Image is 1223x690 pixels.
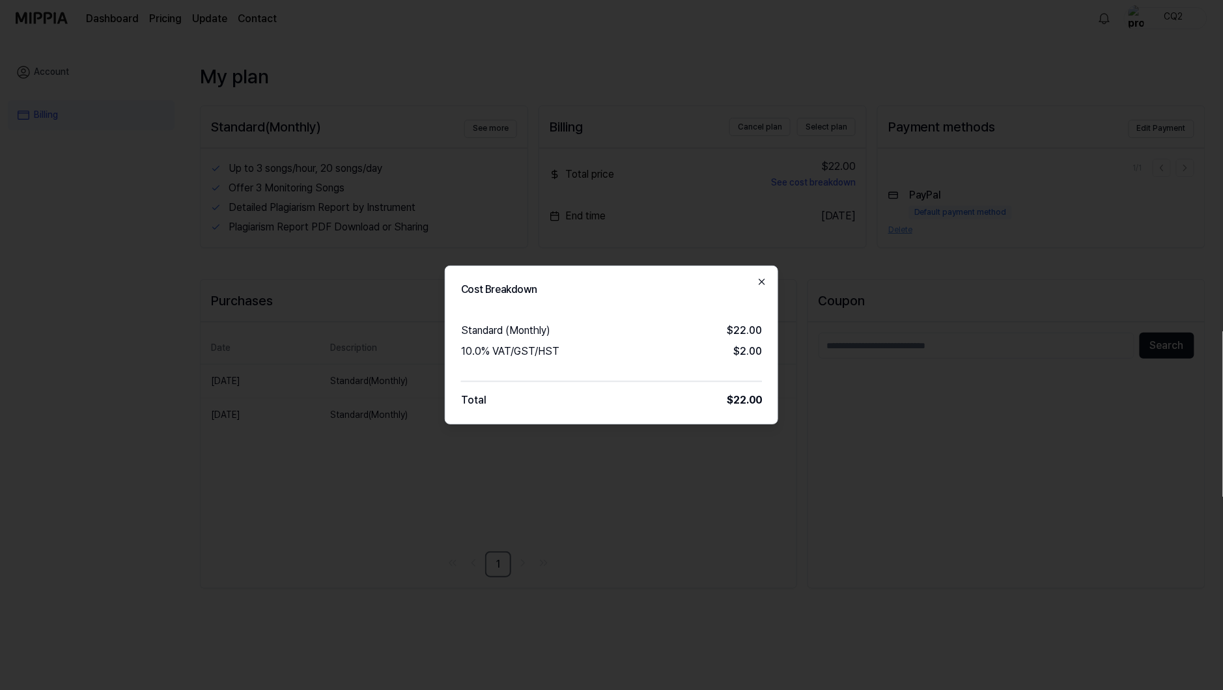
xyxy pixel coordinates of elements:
[461,323,550,338] div: Standard (Monthly)
[461,282,762,297] h2: Cost Breakdown
[727,393,762,408] div: $ 22.00
[461,393,486,408] div: Total
[733,344,762,359] div: $ 2.00
[727,323,762,338] div: $ 22.00
[461,344,559,359] div: 10.0% VAT/GST/HST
